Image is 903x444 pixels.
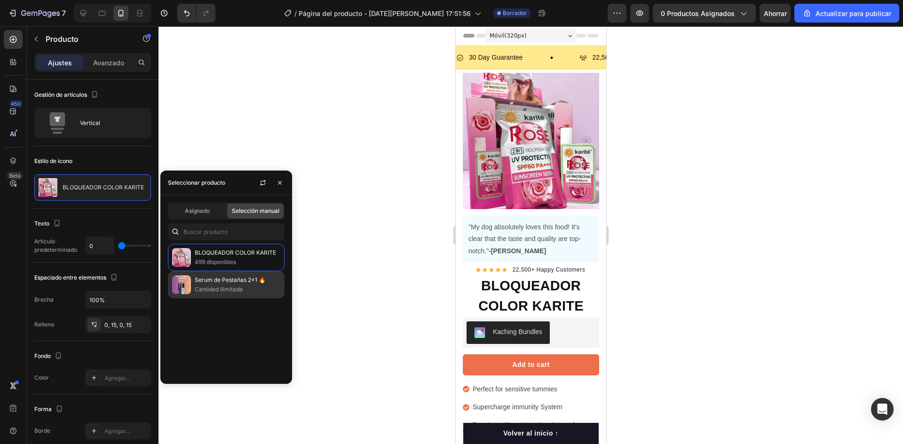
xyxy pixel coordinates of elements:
[9,172,20,179] font: Beta
[18,301,30,312] img: KachingBundles.png
[57,239,130,248] p: 22,500+ Happy Customers
[168,179,225,186] font: Seleccionar producto
[195,286,243,293] font: Cantidad ilimitada
[4,4,70,23] button: 7
[93,59,124,67] font: Avanzado
[34,405,52,413] font: Forma
[177,4,215,23] div: Deshacer/Rehacer
[46,34,79,44] font: Producto
[136,25,215,37] p: 22,500+ Happy Customers
[764,9,787,17] font: Ahorrar
[294,9,297,17] font: /
[172,275,191,294] img: colecciones
[232,207,279,214] font: Selección manual
[80,119,100,126] font: Vertical
[34,296,54,303] font: Brecha
[48,59,72,67] font: Ajustes
[34,157,72,164] font: Estilo de icono
[34,352,51,359] font: Fondo
[760,4,791,23] button: Ahorrar
[794,4,899,23] button: Actualizar para publicar
[168,223,285,240] input: Buscar en Configuración y Avanzado
[104,374,130,382] font: Agregar...
[185,207,210,214] font: Asignado
[503,9,527,16] font: Borrador
[299,9,471,17] font: Página del producto - [DATE][PERSON_NAME] 17:51:56
[17,393,142,416] p: Bursting with protein, vitamins, and minerals
[46,33,126,45] p: Producto
[195,249,276,256] font: BLOQUEADOR COLOR KARITE
[871,398,894,421] div: Abrir Intercom Messenger
[48,403,103,411] font: Volver al inicio ↑
[34,427,50,434] font: Borde
[33,221,90,228] strong: -[PERSON_NAME]
[62,8,66,18] font: 7
[17,357,142,369] p: Perfect for sensitive tummies
[17,375,142,387] p: Supercharge immunity System
[63,184,144,191] font: BLOQUEADOR COLOR KARITE
[11,295,94,318] button: Kaching Bundles
[34,274,106,281] font: Espaciado entre elementos
[13,195,138,231] p: "My dog absolutely loves this food! It's clear that the taste and quality are top-notch."
[172,248,191,267] img: colecciones
[34,220,49,227] font: Texto
[34,91,87,98] font: Gestión de artículos
[11,101,21,107] font: 450
[104,428,130,435] font: Agregar...
[8,397,143,418] button: Volver al inicio ↑
[15,109,26,120] button: Carousel Back Arrow
[653,4,756,23] button: 0 productos asignados
[661,9,735,17] font: 0 productos asignados
[816,9,891,17] font: Actualizar para publicar
[34,321,54,328] font: Relleno
[195,276,266,283] font: Serum de Pestañas 2x1 🔥
[195,258,236,265] font: 499 disponibles
[456,26,606,444] iframe: Área de diseño
[86,237,114,254] input: Auto
[104,321,132,328] font: 0, 15, 0, 15
[34,238,77,253] font: Artículo predeterminado
[7,249,143,291] h1: BLOQUEADOR COLOR KARITE
[39,178,57,197] img: imagen de característica del producto
[34,374,49,381] font: Color
[125,109,136,120] button: Carousel Next Arrow
[7,328,143,349] button: Add to cart
[37,301,87,311] div: Kaching Bundles
[86,291,150,308] input: Auto
[56,334,94,343] div: Add to cart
